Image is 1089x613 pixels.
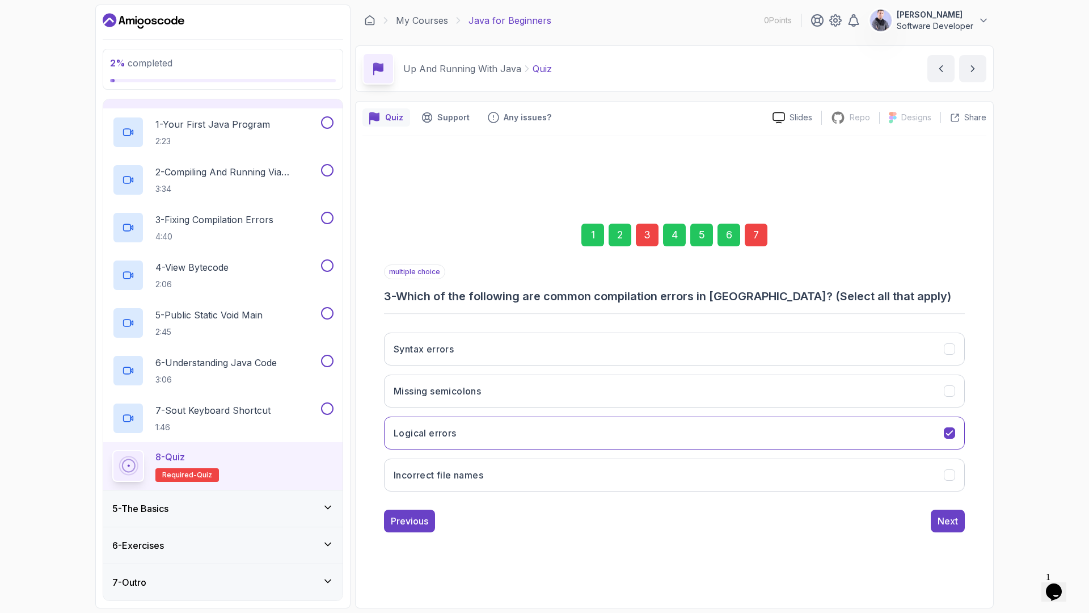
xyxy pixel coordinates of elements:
p: 2:45 [155,326,263,338]
p: Up And Running With Java [403,62,521,75]
button: quiz button [362,108,410,127]
button: Syntax errors [384,333,965,366]
p: multiple choice [384,264,445,279]
div: 5 [690,224,713,246]
p: 3 - Fixing Compilation Errors [155,213,273,226]
p: Repo [850,112,870,123]
iframe: chat widget [1041,568,1078,602]
h3: Logical errors [394,426,457,440]
a: Dashboard [103,12,184,30]
p: 7 - Sout Keyboard Shortcut [155,404,271,417]
p: Designs [901,112,931,123]
h3: 3 - Which of the following are common compilation errors in [GEOGRAPHIC_DATA]? (Select all that a... [384,288,965,304]
button: Incorrect file names [384,459,965,492]
p: 2:23 [155,136,270,147]
button: 5-Public Static Void Main2:45 [112,307,334,339]
p: Quiz [533,62,552,75]
div: Previous [391,514,428,528]
p: 4 - View Bytecode [155,261,229,274]
button: 5-The Basics [103,490,343,527]
button: previous content [927,55,955,82]
div: 6 [717,224,740,246]
button: Logical errors [384,417,965,450]
div: 1 [581,224,604,246]
h3: Syntax errors [394,342,454,356]
p: 3:34 [155,183,319,195]
p: 3:06 [155,374,277,385]
button: 7-Sout Keyboard Shortcut1:46 [112,402,334,434]
button: next content [959,55,986,82]
p: 5 - Public Static Void Main [155,308,263,322]
button: Missing semicolons [384,375,965,408]
button: 4-View Bytecode2:06 [112,259,334,291]
button: Support button [415,108,476,127]
span: completed [110,57,172,69]
button: Feedback button [481,108,558,127]
p: Software Developer [897,20,973,32]
span: Required- [162,471,197,480]
span: quiz [197,471,212,480]
p: 0 Points [764,15,792,26]
button: user profile image[PERSON_NAME]Software Developer [869,9,989,32]
a: Dashboard [364,15,375,26]
p: 4:40 [155,231,273,242]
button: 8-QuizRequired-quiz [112,450,334,482]
button: 6-Exercises [103,527,343,564]
button: Next [931,510,965,532]
a: Slides [763,112,821,124]
div: Next [938,514,958,528]
p: 1:46 [155,422,271,433]
span: 2 % [110,57,125,69]
button: 6-Understanding Java Code3:06 [112,355,334,387]
button: Share [940,112,986,123]
div: 2 [609,224,631,246]
div: 7 [745,224,767,246]
h3: Incorrect file names [394,468,483,482]
img: user profile image [870,10,892,31]
button: Previous [384,510,435,532]
p: Any issues? [504,112,551,123]
p: 2 - Compiling And Running Via Terminal [155,165,319,179]
p: 8 - Quiz [155,450,185,464]
p: [PERSON_NAME] [897,9,973,20]
button: 2-Compiling And Running Via Terminal3:34 [112,164,334,196]
h3: 6 - Exercises [112,539,164,552]
p: Java for Beginners [468,14,551,27]
div: 3 [636,224,659,246]
h3: 5 - The Basics [112,502,168,515]
p: Quiz [385,112,403,123]
button: 7-Outro [103,564,343,601]
h3: 7 - Outro [112,576,146,589]
p: 2:06 [155,279,229,290]
a: My Courses [396,14,448,27]
p: 1 - Your First Java Program [155,117,270,131]
p: Support [437,112,470,123]
h3: Missing semicolons [394,384,481,398]
p: 6 - Understanding Java Code [155,356,277,370]
p: Slides [790,112,812,123]
button: 3-Fixing Compilation Errors4:40 [112,212,334,243]
div: 4 [663,224,686,246]
p: Share [964,112,986,123]
button: 1-Your First Java Program2:23 [112,116,334,148]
